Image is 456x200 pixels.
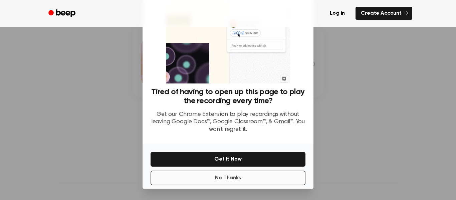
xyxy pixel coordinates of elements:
[44,7,81,20] a: Beep
[323,6,352,21] a: Log in
[151,111,305,134] p: Get our Chrome Extension to play recordings without leaving Google Docs™, Google Classroom™, & Gm...
[356,7,412,20] a: Create Account
[151,87,305,106] h3: Tired of having to open up this page to play the recording every time?
[151,171,305,185] button: No Thanks
[151,152,305,167] button: Get It Now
